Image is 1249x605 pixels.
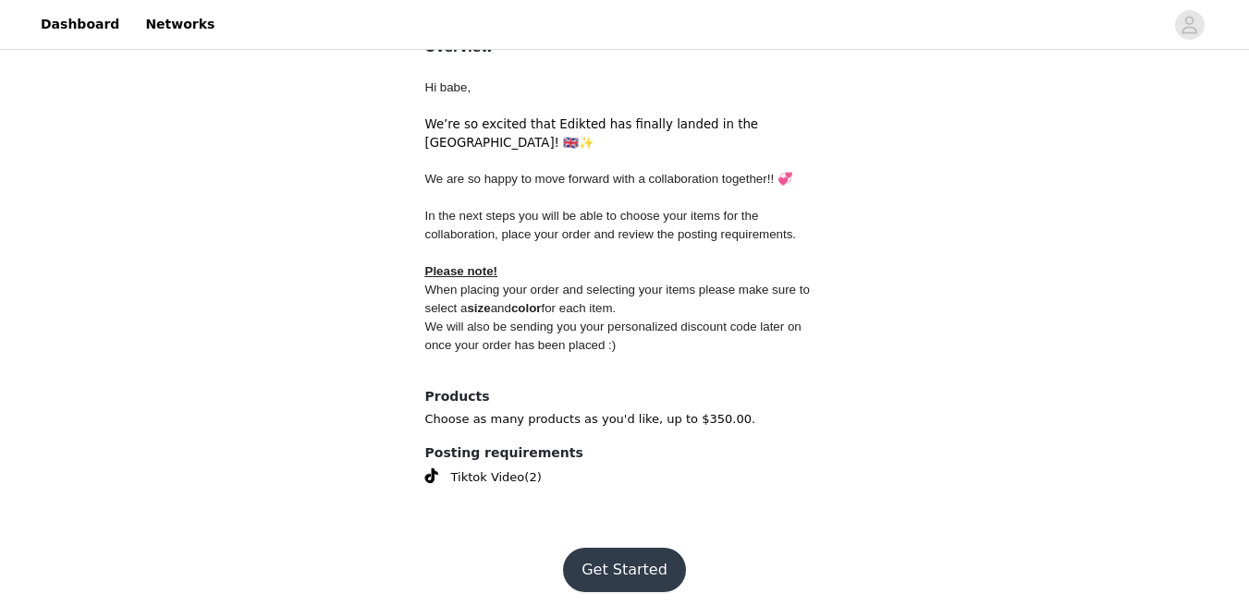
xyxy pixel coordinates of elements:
div: avatar [1181,10,1198,40]
span: We are so happy to move forward with a collaboration together!! 💞 [425,172,793,186]
strong: size [467,301,490,315]
h4: Products [425,387,825,406]
span: In the next steps you will be able to choose your items for the collaboration, place your order a... [425,209,797,241]
a: Dashboard [30,4,130,45]
span: (2) [524,468,541,487]
button: Get Started [563,548,686,592]
span: We’re so excited that Edikted has finally landed in the [GEOGRAPHIC_DATA]! 🇬🇧✨ [425,117,759,150]
span: When placing your order and selecting your items please make sure to select a and for each item. [425,283,814,315]
strong: color [511,301,542,315]
span: Tiktok Video [451,468,525,487]
span: Hi babe, [425,80,471,94]
span: Please note! [425,264,498,278]
p: Choose as many products as you'd like, up to $350.00. [425,410,825,429]
h4: Posting requirements [425,443,825,463]
a: Networks [134,4,226,45]
span: We will also be sending you your personalized discount code later on once your order has been pla... [425,320,805,352]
